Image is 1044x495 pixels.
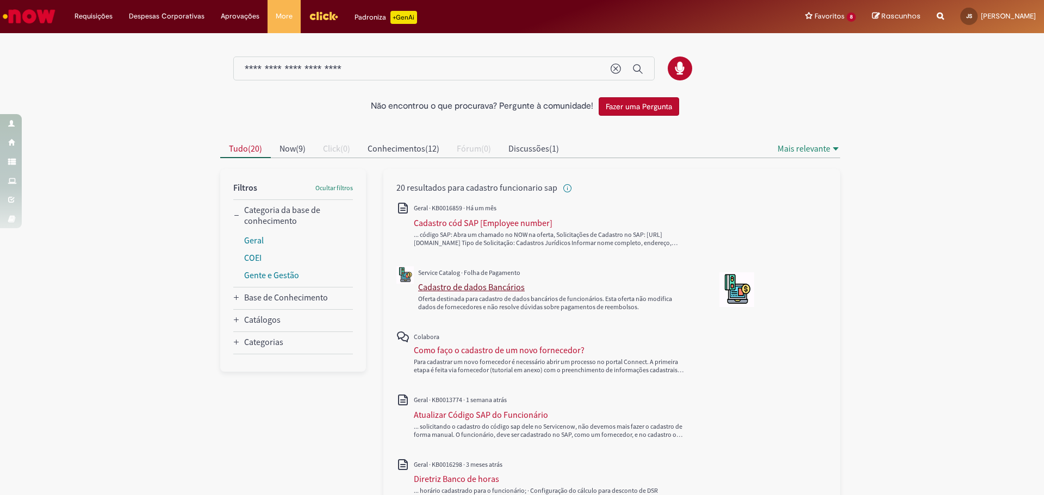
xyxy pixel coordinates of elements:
[881,11,921,21] span: Rascunhos
[355,11,417,24] div: Padroniza
[1,5,57,27] img: ServiceNow
[74,11,113,22] span: Requisições
[815,11,844,22] span: Favoritos
[599,97,679,116] button: Fazer uma Pergunta
[309,8,338,24] img: click_logo_yellow_360x200.png
[966,12,972,20] span: JS
[847,12,856,22] span: 8
[276,11,293,22] span: More
[390,11,417,24] p: +GenAi
[872,11,921,22] a: Rascunhos
[129,11,204,22] span: Despesas Corporativas
[371,102,593,111] h2: Não encontrou o que procurava? Pergunte à comunidade!
[221,11,259,22] span: Aprovações
[981,11,1036,21] span: [PERSON_NAME]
